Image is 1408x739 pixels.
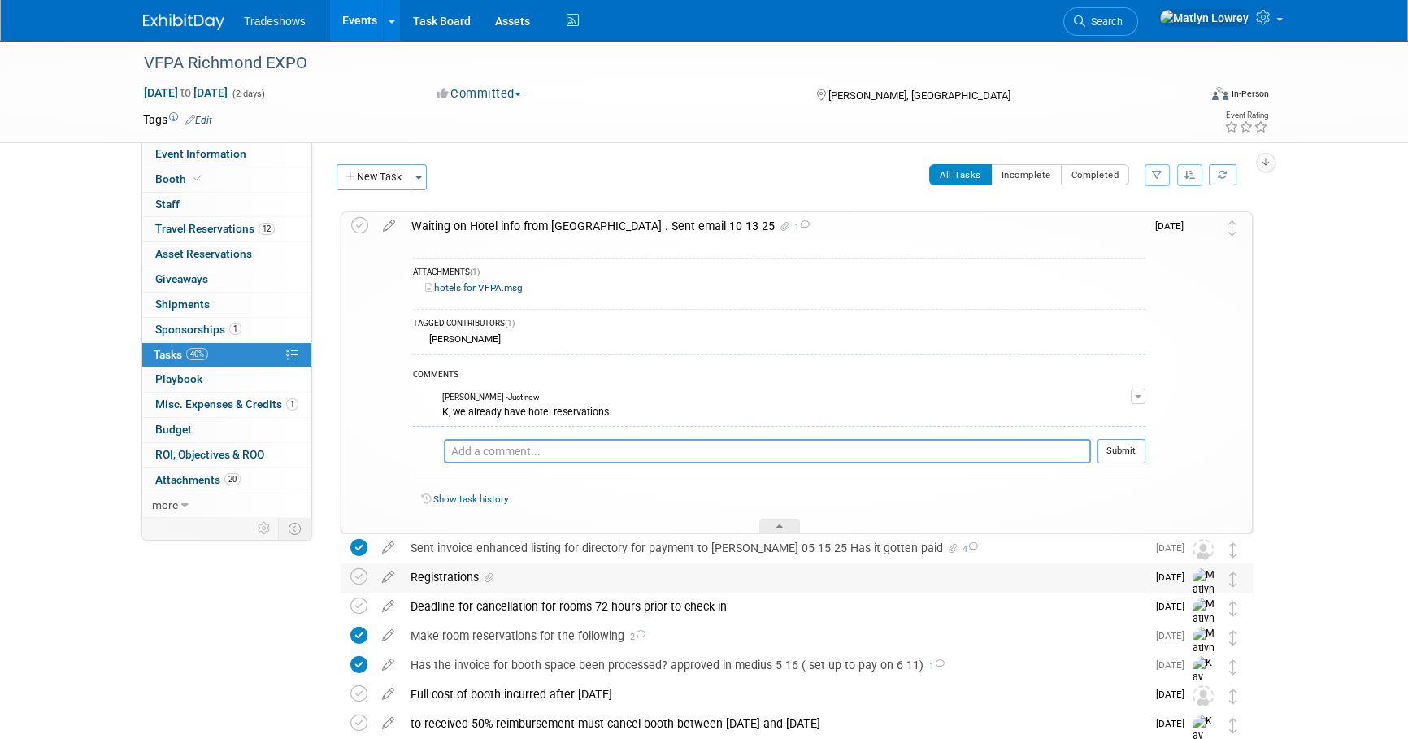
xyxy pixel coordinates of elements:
[155,473,241,486] span: Attachments
[143,111,212,128] td: Tags
[960,544,978,554] span: 4
[923,661,945,672] span: 1
[433,493,508,505] a: Show task history
[792,222,810,233] span: 1
[142,393,311,417] a: Misc. Expenses & Credits1
[402,710,1146,737] div: to received 50% reimbursement must cancel booth between [DATE] and [DATE]
[1156,659,1193,671] span: [DATE]
[138,49,1173,78] div: VFPA Richmond EXPO
[413,392,479,406] img: Matlyn Lowrey
[229,323,241,335] span: 1
[403,212,1145,240] div: Waiting on Hotel info from [GEOGRAPHIC_DATA] . Sent email 10 13 25
[155,272,208,285] span: Giveaways
[828,89,1010,102] span: [PERSON_NAME], [GEOGRAPHIC_DATA]
[1229,718,1237,733] i: Move task
[142,193,311,217] a: Staff
[402,593,1146,620] div: Deadline for cancellation for rooms 72 hours prior to check in
[155,448,264,461] span: ROI, Objectives & ROO
[1212,87,1228,100] img: Format-Inperson.png
[402,680,1146,708] div: Full cost of booth incurred after [DATE]
[425,333,501,345] div: [PERSON_NAME]
[142,443,311,467] a: ROI, Objectives & ROO
[1102,85,1269,109] div: Event Format
[142,267,311,292] a: Giveaways
[155,172,205,185] span: Booth
[413,267,1145,280] div: ATTACHMENTS
[155,372,202,385] span: Playbook
[231,89,265,99] span: (2 days)
[142,217,311,241] a: Travel Reservations12
[374,541,402,555] a: edit
[142,468,311,493] a: Attachments20
[470,267,480,276] span: (1)
[374,687,402,702] a: edit
[375,219,403,233] a: edit
[224,473,241,485] span: 20
[1229,630,1237,646] i: Move task
[279,518,312,539] td: Toggle Event Tabs
[1228,220,1236,236] i: Move task
[1097,439,1145,463] button: Submit
[1229,659,1237,675] i: Move task
[1193,598,1217,655] img: Matlyn Lowrey
[155,423,192,436] span: Budget
[1224,111,1268,120] div: Event Rating
[413,367,1145,385] div: COMMENTS
[178,86,193,99] span: to
[250,518,279,539] td: Personalize Event Tab Strip
[991,164,1062,185] button: Incomplete
[402,534,1146,562] div: Sent invoice enhanced listing for directory for payment to [PERSON_NAME] 05 15 25 Has it gotten paid
[142,293,311,317] a: Shipments
[1156,630,1193,641] span: [DATE]
[155,298,210,311] span: Shipments
[152,498,178,511] span: more
[337,164,411,190] button: New Task
[1193,627,1217,685] img: Matlyn Lowrey
[143,85,228,100] span: [DATE] [DATE]
[1192,217,1216,275] img: Matlyn Lowrey
[142,318,311,342] a: Sponsorships1
[425,282,523,293] a: hotels for VFPA.msg
[374,599,402,614] a: edit
[1156,601,1193,612] span: [DATE]
[1085,15,1123,28] span: Search
[374,658,402,672] a: edit
[155,323,241,336] span: Sponsorships
[1159,9,1249,27] img: Matlyn Lowrey
[142,493,311,518] a: more
[1063,7,1138,36] a: Search
[1229,572,1237,587] i: Move task
[1155,220,1192,232] span: [DATE]
[374,570,402,585] a: edit
[402,651,1146,679] div: Has the invoice for booth space been processed? approved in medius 5 16 ( set up to pay on 6 11)
[624,632,645,642] span: 2
[155,222,275,235] span: Travel Reservations
[1156,718,1193,729] span: [DATE]
[1229,689,1237,704] i: Move task
[487,392,584,403] span: [PERSON_NAME] - Just now
[1193,568,1217,626] img: Matlyn Lowrey
[185,115,212,126] a: Edit
[431,85,528,102] button: Committed
[154,348,208,361] span: Tasks
[413,318,1145,332] div: TAGGED CONTRIBUTORS
[142,367,311,392] a: Playbook
[1156,542,1193,554] span: [DATE]
[193,174,202,183] i: Booth reservation complete
[505,319,515,328] span: (1)
[1193,539,1214,560] img: Unassigned
[142,418,311,442] a: Budget
[929,164,992,185] button: All Tasks
[374,716,402,731] a: edit
[1156,572,1193,583] span: [DATE]
[402,563,1146,591] div: Registrations
[143,14,224,30] img: ExhibitDay
[142,242,311,267] a: Asset Reservations
[487,403,1131,419] div: K, we already have hotel reservations
[1229,542,1237,558] i: Move task
[1061,164,1130,185] button: Completed
[155,398,298,411] span: Misc. Expenses & Credits
[1209,164,1236,185] a: Refresh
[259,223,275,235] span: 12
[374,628,402,643] a: edit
